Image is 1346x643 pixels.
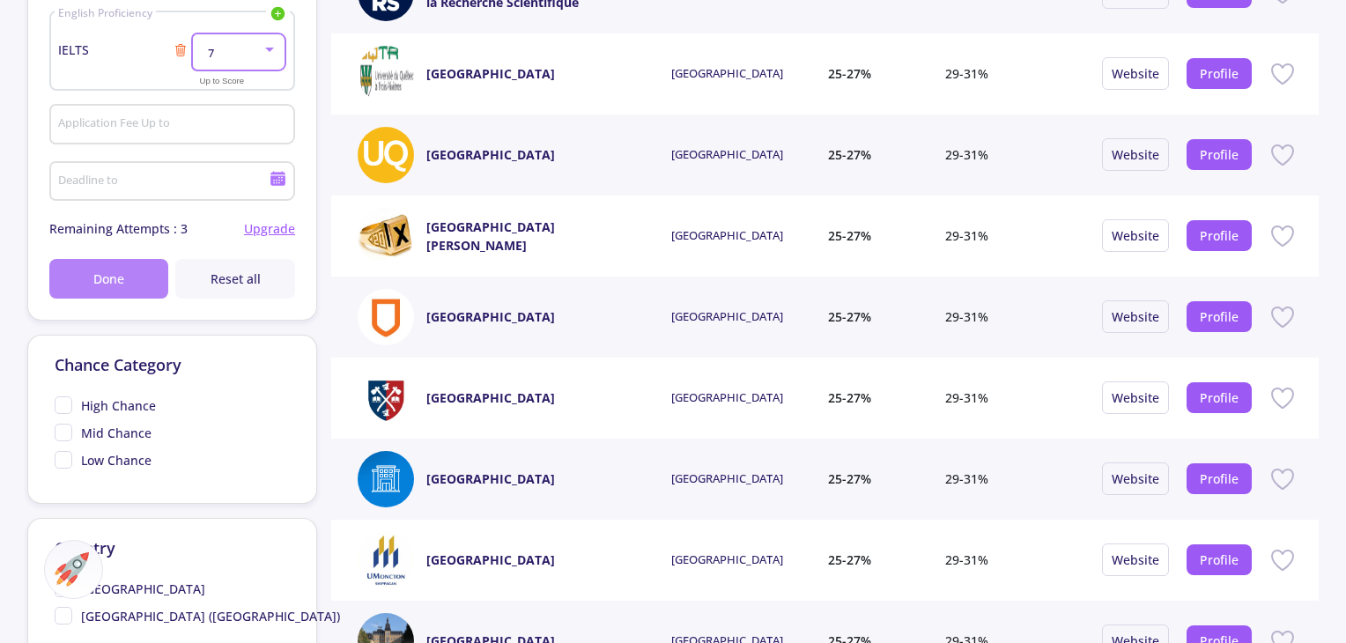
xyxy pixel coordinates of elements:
span: [GEOGRAPHIC_DATA] ([GEOGRAPHIC_DATA]) [81,607,340,625]
a: Profile [1200,470,1239,487]
button: Done [49,259,169,299]
span: 25-27% [828,307,871,326]
button: Website [1102,138,1169,171]
span: 29-31% [945,469,988,488]
span: [GEOGRAPHIC_DATA] [671,146,783,164]
button: Profile [1187,139,1252,170]
span: 25-27% [828,145,871,164]
span: Low Chance [81,451,152,469]
span: 29-31% [945,388,988,407]
span: 29-31% [945,551,988,569]
span: English Proficiency [55,5,156,21]
button: Website [1102,381,1169,414]
button: Profile [1187,382,1252,413]
button: Profile [1187,301,1252,332]
a: Profile [1200,308,1239,325]
span: [GEOGRAPHIC_DATA] [671,308,783,326]
mat-hint: Up to Score [199,77,244,86]
span: 29-31% [945,64,988,83]
span: High Chance [81,396,156,415]
a: Website [1112,308,1159,325]
span: 29-31% [945,226,988,245]
span: 29-31% [945,307,988,326]
p: Chance Category [55,353,290,377]
a: [GEOGRAPHIC_DATA] [426,307,555,326]
span: 25-27% [828,551,871,569]
a: [GEOGRAPHIC_DATA] [426,145,555,164]
button: Profile [1187,58,1252,89]
span: 25-27% [828,388,871,407]
span: Remaining Attempts : 3 [49,219,188,238]
button: Reset all [175,259,295,299]
button: Website [1102,57,1169,90]
button: Profile [1187,544,1252,575]
a: Website [1112,146,1159,163]
a: Profile [1200,551,1239,568]
a: Website [1112,470,1159,487]
span: Done [93,270,124,288]
span: 7 [203,45,214,61]
span: [GEOGRAPHIC_DATA] [671,389,783,407]
button: Website [1102,543,1169,576]
span: Upgrade [244,219,295,238]
span: [GEOGRAPHIC_DATA] [671,65,783,83]
span: 25-27% [828,469,871,488]
a: Website [1112,65,1159,82]
a: [GEOGRAPHIC_DATA][PERSON_NAME] [426,218,650,255]
span: 25-27% [828,64,871,83]
button: Website [1102,219,1169,252]
a: [GEOGRAPHIC_DATA] [426,469,555,488]
button: Profile [1187,220,1252,251]
span: [GEOGRAPHIC_DATA] [671,227,783,245]
img: ac-market [55,552,89,587]
a: [GEOGRAPHIC_DATA] [426,551,555,569]
span: IELTS [58,41,174,59]
a: Profile [1200,227,1239,244]
a: Profile [1200,389,1239,406]
a: [GEOGRAPHIC_DATA] [426,64,555,83]
button: Profile [1187,463,1252,494]
span: 29-31% [945,145,988,164]
button: Website [1102,300,1169,333]
span: 25-27% [828,226,871,245]
a: Profile [1200,65,1239,82]
span: [GEOGRAPHIC_DATA] [671,470,783,488]
a: [GEOGRAPHIC_DATA] [426,388,555,407]
p: Country [55,536,290,560]
a: Website [1112,227,1159,244]
span: Reset all [211,270,261,288]
a: Profile [1200,146,1239,163]
span: [GEOGRAPHIC_DATA] [81,580,205,598]
span: Mid Chance [81,424,152,442]
button: Website [1102,462,1169,495]
span: [GEOGRAPHIC_DATA] [671,551,783,569]
a: Website [1112,551,1159,568]
a: Website [1112,389,1159,406]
